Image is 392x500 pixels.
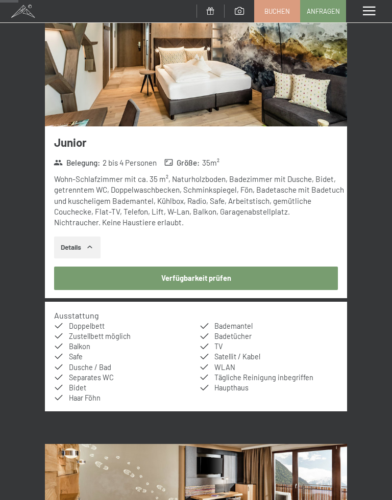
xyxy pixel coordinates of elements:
span: Bidet [69,383,86,392]
img: mss_renderimg.php [45,4,347,126]
span: 2 bis 4 Personen [103,157,157,168]
span: TV [214,342,223,351]
strong: Größe : [164,157,200,168]
span: Haar Föhn [69,393,101,402]
span: Bademantel [214,322,253,330]
span: Safe [69,352,83,361]
a: Buchen [255,1,300,22]
button: Details [54,236,101,259]
span: Dusche / Bad [69,363,111,372]
span: Haupthaus [214,383,249,392]
a: Anfragen [301,1,346,22]
span: Anfragen [307,7,340,16]
span: Tägliche Reinigung inbegriffen [214,373,313,382]
span: Badetücher [214,332,252,340]
span: Separates WC [69,373,114,382]
strong: Belegung : [54,157,100,168]
span: WLAN [214,363,235,372]
span: Doppelbett [69,322,105,330]
h4: Ausstattung [54,310,99,320]
h3: Junior [54,135,347,150]
span: Zustellbett möglich [69,332,131,340]
button: Verfügbarkeit prüfen [54,267,338,290]
div: Wohn-Schlafzimmer mit ca. 35 m², Naturholzboden, Badezimmer mit Dusche, Bidet, getrenntem WC, Dop... [54,174,347,228]
span: 35 m² [202,157,219,168]
span: Balkon [69,342,90,351]
span: Satellit / Kabel [214,352,260,361]
span: Buchen [264,7,290,16]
